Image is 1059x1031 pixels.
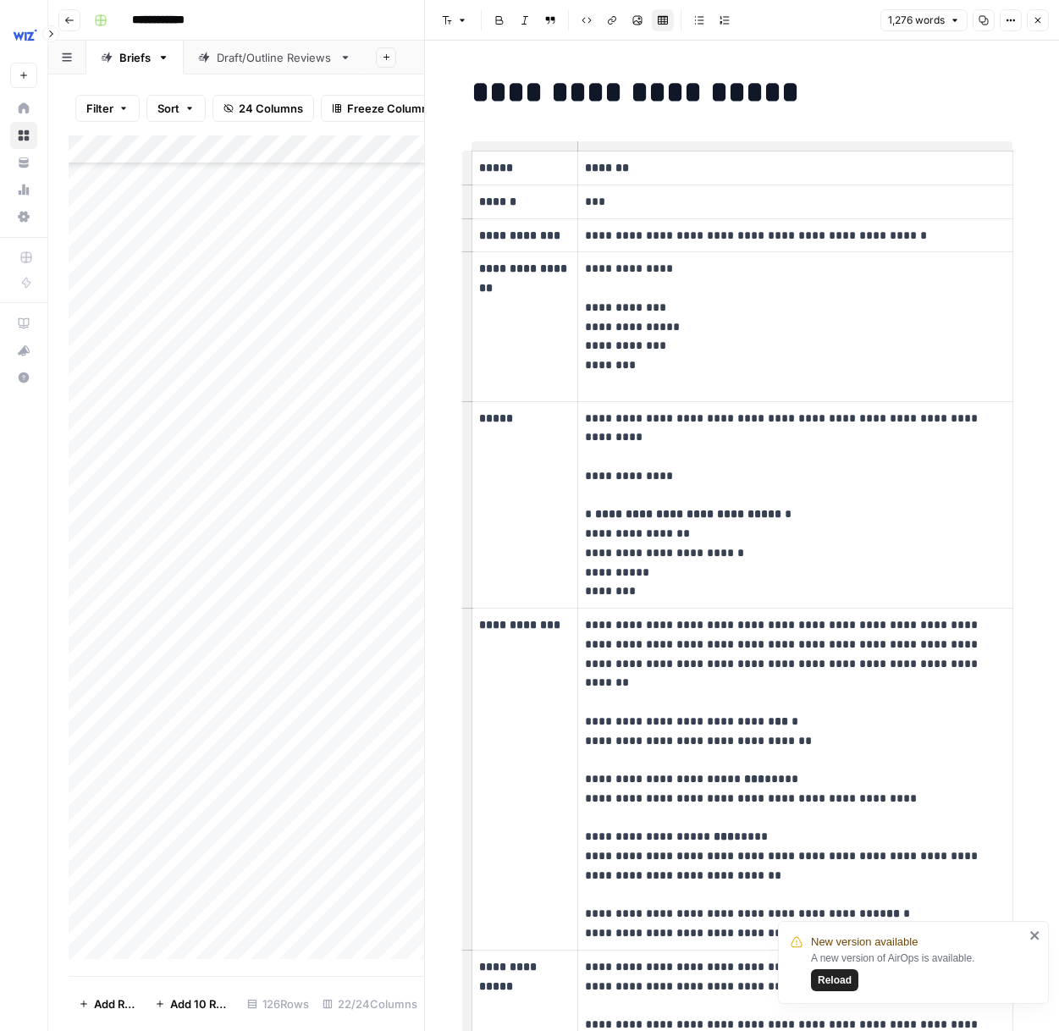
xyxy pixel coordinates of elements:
[86,100,113,117] span: Filter
[888,13,945,28] span: 1,276 words
[10,176,37,203] a: Usage
[157,100,179,117] span: Sort
[10,19,41,50] img: Wiz Logo
[86,41,184,74] a: Briefs
[10,337,37,364] button: What's new?
[212,95,314,122] button: 24 Columns
[347,100,434,117] span: Freeze Columns
[170,995,230,1012] span: Add 10 Rows
[217,49,333,66] div: Draft/Outline Reviews
[239,100,303,117] span: 24 Columns
[240,990,316,1017] div: 126 Rows
[1029,929,1041,942] button: close
[10,203,37,230] a: Settings
[94,995,135,1012] span: Add Row
[811,969,858,991] button: Reload
[880,9,968,31] button: 1,276 words
[119,49,151,66] div: Briefs
[75,95,140,122] button: Filter
[811,934,918,951] span: New version available
[10,310,37,337] a: AirOps Academy
[145,990,240,1017] button: Add 10 Rows
[818,973,852,988] span: Reload
[10,95,37,122] a: Home
[811,951,1024,991] div: A new version of AirOps is available.
[184,41,366,74] a: Draft/Outline Reviews
[316,990,424,1017] div: 22/24 Columns
[69,990,145,1017] button: Add Row
[10,122,37,149] a: Browse
[11,338,36,363] div: What's new?
[10,364,37,391] button: Help + Support
[10,149,37,176] a: Your Data
[10,14,37,56] button: Workspace: Wiz
[321,95,445,122] button: Freeze Columns
[146,95,206,122] button: Sort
